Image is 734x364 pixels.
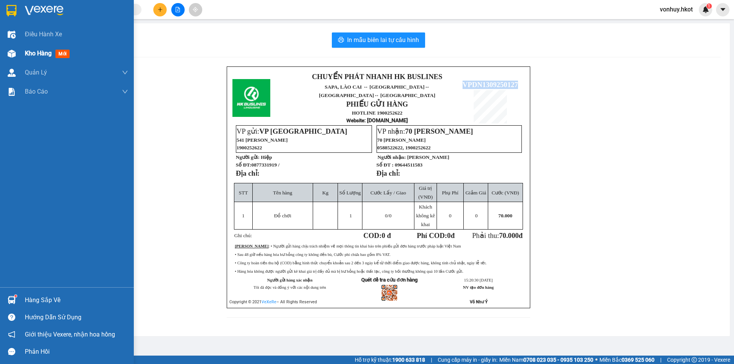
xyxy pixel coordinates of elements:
[319,84,435,98] span: SAPA, LÀO CAI ↔ [GEOGRAPHIC_DATA]
[364,231,391,239] strong: COD:
[472,231,523,239] span: Phải thu:
[374,92,435,98] span: ↔ [GEOGRAPHIC_DATA]
[385,213,391,218] span: /0
[319,84,435,98] span: ↔ [GEOGRAPHIC_DATA]
[355,356,425,364] span: Hỗ trợ kỹ thuật:
[88,47,143,55] span: VPDN1309250127
[8,50,16,58] img: warehouse-icon
[519,231,523,239] span: đ
[706,3,712,9] sup: 1
[25,294,128,306] div: Hàng sắp về
[25,312,128,323] div: Hướng dẫn sử dụng
[465,190,486,196] span: Giảm Giá
[25,68,47,77] span: Quản Lý
[6,5,16,16] img: logo-vxr
[370,190,406,196] span: Cước Lấy / Giao
[475,213,478,218] span: 0
[523,357,593,363] strong: 0708 023 035 - 0935 103 250
[660,356,661,364] span: |
[259,127,347,135] span: VP [GEOGRAPHIC_DATA]
[431,356,432,364] span: |
[24,39,84,57] span: ↔ [GEOGRAPHIC_DATA]
[346,118,364,123] span: Website
[339,190,361,196] span: Số Lượng
[237,145,262,150] span: 1900252622
[392,357,425,363] strong: 1900 633 818
[599,356,654,364] span: Miền Bắc
[377,137,426,143] span: 70 [PERSON_NAME]
[322,190,328,196] span: Kg
[235,261,486,265] span: • Công ty hoàn tiền thu hộ (COD) bằng hình thức chuyển khoản sau 2 đến 3 ngày kể từ thời điểm gia...
[346,100,408,108] strong: PHIẾU GỬI HÀNG
[261,299,276,304] a: VeXeRe
[55,50,70,58] span: mới
[438,356,497,364] span: Cung cấp máy in - giấy in:
[8,314,15,321] span: question-circle
[25,50,52,57] span: Kho hàng
[470,299,488,304] strong: Võ Như Ý
[622,357,654,363] strong: 0369 525 060
[24,32,84,57] span: SAPA, LÀO CAI ↔ [GEOGRAPHIC_DATA]
[499,231,518,239] span: 70.000
[347,35,419,45] span: In mẫu biên lai tự cấu hình
[708,3,710,9] span: 1
[235,244,268,248] strong: [PERSON_NAME]
[236,154,260,160] strong: Người gửi:
[702,6,709,13] img: icon-new-feature
[235,252,390,257] span: • Sau 48 giờ nếu hàng hóa hư hỏng công ty không đền bù, Cước phí chưa bao gồm 8% VAT.
[158,7,163,12] span: plus
[242,213,245,218] span: 1
[338,37,344,44] span: printer
[692,357,697,362] span: copyright
[377,145,431,150] span: 0588522622, 1900252622
[418,185,433,200] span: Giá trị (VNĐ)
[405,127,473,135] span: 70 [PERSON_NAME]
[449,213,451,218] span: 0
[235,269,463,273] span: • Hàng hóa không được người gửi kê khai giá trị đầy đủ mà bị hư hỏng hoặc thất lạc, công ty bồi t...
[28,6,80,31] strong: CHUYỂN PHÁT NHANH HK BUSLINES
[26,45,84,57] span: ↔ [GEOGRAPHIC_DATA]
[239,190,248,196] span: STT
[229,299,317,304] span: Copyright © 2021 – All Rights Reserved
[236,162,279,168] strong: Số ĐT:
[332,32,425,48] button: printerIn mẫu biên lai tự cấu hình
[153,3,167,16] button: plus
[346,117,408,123] strong: : [DOMAIN_NAME]
[499,356,593,364] span: Miền Nam
[8,69,16,77] img: warehouse-icon
[719,6,726,13] span: caret-down
[25,330,115,339] span: Giới thiệu Vexere, nhận hoa hồng
[377,162,394,168] strong: Số ĐT :
[492,190,519,196] span: Cước (VNĐ)
[417,231,455,239] strong: Phí COD: đ
[654,5,699,14] span: vonhuy.hkot
[234,233,252,238] span: Ghi chú:
[4,26,19,63] img: logo
[8,331,15,338] span: notification
[382,231,391,239] span: 0 đ
[8,348,15,355] span: message
[378,154,406,160] strong: Người nhận:
[15,295,17,297] sup: 1
[25,87,48,96] span: Báo cáo
[235,244,461,248] span: : • Người gửi hàng chịu trách nhiệm về mọi thông tin khai báo trên phiếu gửi đơn hàng trước pháp ...
[377,169,400,177] strong: Địa chỉ:
[8,296,16,304] img: warehouse-icon
[189,3,202,16] button: aim
[447,231,451,239] span: 0
[237,137,288,143] span: 541 [PERSON_NAME]
[499,213,513,218] span: 70.000
[349,213,352,218] span: 1
[175,7,180,12] span: file-add
[237,127,347,135] span: VP gửi:
[463,285,494,290] strong: NV tạo đơn hàng
[8,31,16,39] img: warehouse-icon
[8,88,16,96] img: solution-icon
[407,154,449,160] span: [PERSON_NAME]
[416,204,435,227] span: Khách không kê khai
[352,110,402,116] strong: HOTLINE 1900252622
[251,162,279,168] span: 0877331919 /
[385,213,388,218] span: 0
[274,213,291,218] span: Đồ chơi
[463,81,518,89] span: VPDN1309250127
